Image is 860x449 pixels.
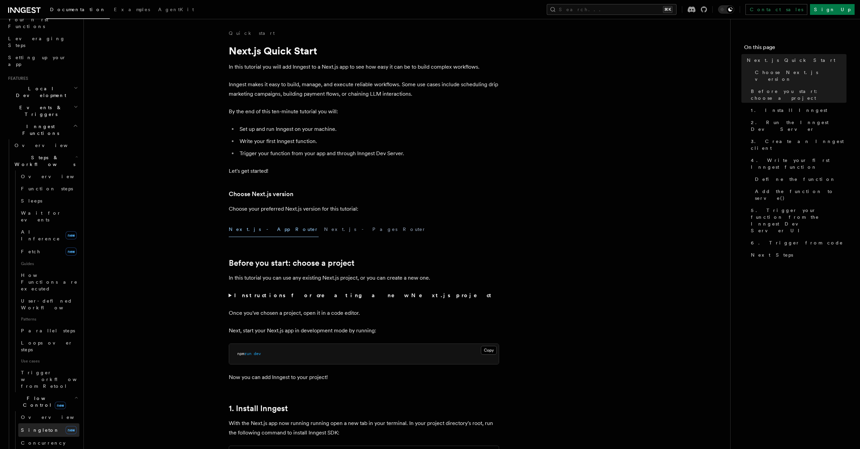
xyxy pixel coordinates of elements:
a: Wait for events [18,207,79,226]
a: AgentKit [154,2,198,18]
span: Examples [114,7,150,12]
a: Leveraging Steps [5,32,79,51]
span: Events & Triggers [5,104,74,118]
h1: Next.js Quick Start [229,45,499,57]
span: Next Steps [751,252,793,258]
span: Leveraging Steps [8,36,65,48]
a: Before you start: choose a project [229,258,354,268]
span: Flow Control [12,395,74,408]
a: Next.js Quick Start [744,54,846,66]
span: Sleeps [21,198,42,204]
span: Function steps [21,186,73,191]
span: Features [5,76,28,81]
button: Next.js - Pages Router [324,222,426,237]
a: User-defined Workflows [18,295,79,314]
a: Loops over steps [18,337,79,356]
a: Concurrency [18,437,79,449]
button: Flow Controlnew [12,392,79,411]
span: Choose Next.js version [755,69,846,82]
span: Setting up your app [8,55,66,67]
a: 3. Create an Inngest client [748,135,846,154]
summary: Instructions for creating a new Next.js project [229,291,499,300]
span: Before you start: choose a project [751,88,846,101]
span: new [66,426,77,434]
span: Concurrency [21,440,66,446]
span: Steps & Workflows [12,154,75,168]
a: Examples [110,2,154,18]
span: Wait for events [21,210,61,222]
span: Add the function to serve() [755,188,846,202]
p: By the end of this ten-minute tutorial you will: [229,107,499,116]
a: 5. Trigger your function from the Inngest Dev Server UI [748,204,846,237]
span: Use cases [18,356,79,367]
a: 1. Install Inngest [748,104,846,116]
button: Steps & Workflows [12,151,79,170]
span: Overview [21,415,91,420]
strong: Instructions for creating a new Next.js project [234,292,494,299]
a: Contact sales [745,4,807,15]
p: With the Next.js app now running running open a new tab in your terminal. In your project directo... [229,419,499,438]
span: 3. Create an Inngest client [751,138,846,151]
span: 2. Run the Inngest Dev Server [751,119,846,133]
span: How Functions are executed [21,273,78,291]
span: Local Development [5,85,74,99]
a: 1. Install Inngest [229,404,288,413]
a: 6. Trigger from code [748,237,846,249]
a: Next Steps [748,249,846,261]
a: Add the function to serve() [752,185,846,204]
h4: On this page [744,43,846,54]
span: Documentation [50,7,106,12]
span: Parallel steps [21,328,75,333]
a: Documentation [46,2,110,19]
button: Copy [481,346,497,355]
span: run [244,351,251,356]
p: In this tutorial you can use any existing Next.js project, or you can create a new one. [229,273,499,283]
span: AgentKit [158,7,194,12]
span: Trigger workflows from Retool [21,370,95,389]
span: Inngest Functions [5,123,73,137]
a: Setting up your app [5,51,79,70]
p: Inngest makes it easy to build, manage, and execute reliable workflows. Some use cases include sc... [229,80,499,99]
kbd: ⌘K [663,6,672,13]
span: Singleton [21,427,59,433]
button: Inngest Functions [5,120,79,139]
span: Next.js Quick Start [747,57,835,64]
a: Sleeps [18,195,79,207]
span: new [66,231,77,239]
span: 1. Install Inngest [751,107,827,114]
button: Events & Triggers [5,101,79,120]
a: Choose Next.js version [229,189,293,199]
span: 6. Trigger from code [751,239,843,246]
a: Function steps [18,183,79,195]
a: Define the function [752,173,846,185]
p: Next, start your Next.js app in development mode by running: [229,326,499,335]
a: Singletonnew [18,423,79,437]
p: Choose your preferred Next.js version for this tutorial: [229,204,499,214]
span: new [66,247,77,256]
a: How Functions are executed [18,269,79,295]
a: Quick start [229,30,275,37]
span: 4. Write your first Inngest function [751,157,846,170]
button: Local Development [5,82,79,101]
p: Let's get started! [229,166,499,176]
button: Search...⌘K [547,4,677,15]
a: Before you start: choose a project [748,85,846,104]
a: Sign Up [810,4,855,15]
span: Patterns [18,314,79,325]
span: Overview [21,174,91,179]
a: Your first Functions [5,14,79,32]
p: Once you've chosen a project, open it in a code editor. [229,308,499,318]
span: npm [237,351,244,356]
button: Next.js - App Router [229,222,319,237]
a: Fetchnew [18,245,79,258]
span: Guides [18,258,79,269]
button: Toggle dark mode [718,5,734,14]
a: Overview [18,170,79,183]
p: In this tutorial you will add Inngest to a Next.js app to see how easy it can be to build complex... [229,62,499,72]
span: Overview [15,143,84,148]
span: Define the function [755,176,836,183]
span: dev [254,351,261,356]
a: Overview [18,411,79,423]
span: new [55,402,66,409]
a: Parallel steps [18,325,79,337]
